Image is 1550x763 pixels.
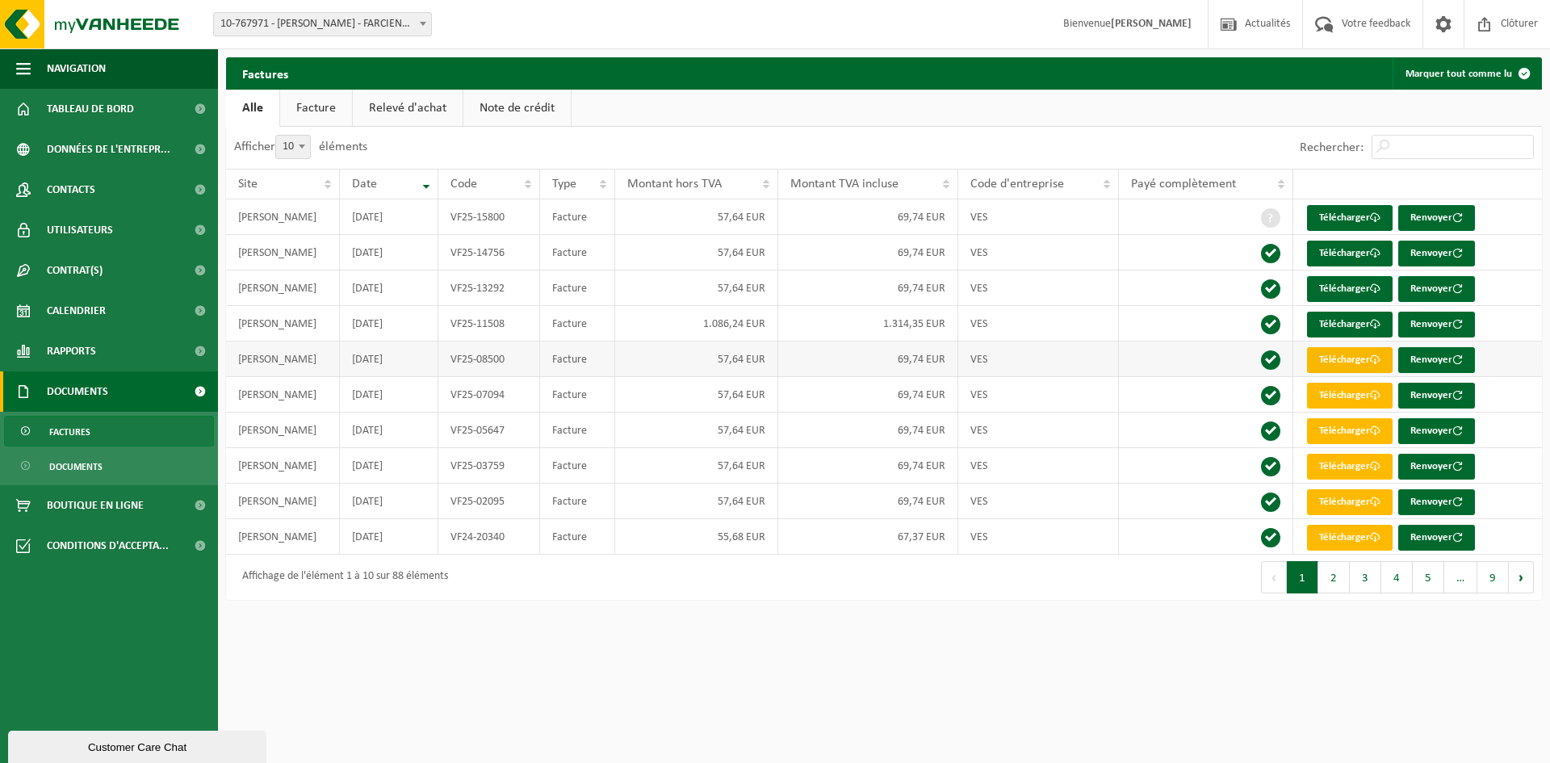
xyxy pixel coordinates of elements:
td: VES [958,448,1119,484]
a: Télécharger [1307,241,1393,266]
iframe: chat widget [8,727,270,763]
a: Note de crédit [463,90,571,127]
td: VF25-08500 [438,342,540,377]
td: 69,74 EUR [778,413,958,448]
span: 10-767971 - DESIMONE SA - FARCIENNES [214,13,431,36]
td: Facture [540,519,615,555]
span: Payé complètement [1131,178,1236,191]
td: 1.314,35 EUR [778,306,958,342]
h2: Factures [226,57,304,89]
a: Relevé d'achat [353,90,463,127]
td: [PERSON_NAME] [226,377,340,413]
td: VF25-02095 [438,484,540,519]
span: Utilisateurs [47,210,113,250]
a: Facture [280,90,352,127]
td: [DATE] [340,306,438,342]
td: Facture [540,484,615,519]
td: [DATE] [340,377,438,413]
a: Télécharger [1307,418,1393,444]
span: Site [238,178,258,191]
td: 69,74 EUR [778,448,958,484]
td: Facture [540,413,615,448]
a: Documents [4,451,214,481]
td: [PERSON_NAME] [226,235,340,270]
td: Facture [540,235,615,270]
td: VES [958,413,1119,448]
td: VES [958,270,1119,306]
td: 55,68 EUR [615,519,778,555]
a: Télécharger [1307,525,1393,551]
span: Code d'entreprise [970,178,1064,191]
td: 57,64 EUR [615,484,778,519]
label: Afficher éléments [234,140,367,153]
button: Renvoyer [1398,312,1475,337]
td: 69,74 EUR [778,235,958,270]
button: Previous [1261,561,1287,593]
a: Télécharger [1307,489,1393,515]
td: 69,74 EUR [778,377,958,413]
span: Documents [47,371,108,412]
td: [DATE] [340,199,438,235]
td: [DATE] [340,413,438,448]
button: Renvoyer [1398,454,1475,480]
span: 10 [275,135,311,159]
button: Marquer tout comme lu [1393,57,1540,90]
td: [DATE] [340,448,438,484]
td: VF25-05647 [438,413,540,448]
span: Conditions d'accepta... [47,526,169,566]
button: 5 [1413,561,1444,593]
td: VF25-11508 [438,306,540,342]
td: [PERSON_NAME] [226,413,340,448]
td: [DATE] [340,342,438,377]
td: [PERSON_NAME] [226,484,340,519]
button: Renvoyer [1398,276,1475,302]
td: VF25-07094 [438,377,540,413]
a: Télécharger [1307,347,1393,373]
span: Données de l'entrepr... [47,129,170,170]
span: Montant hors TVA [627,178,722,191]
button: Renvoyer [1398,489,1475,515]
span: Type [552,178,576,191]
td: [PERSON_NAME] [226,306,340,342]
td: 1.086,24 EUR [615,306,778,342]
button: 3 [1350,561,1381,593]
span: Contrat(s) [47,250,103,291]
span: Boutique en ligne [47,485,144,526]
button: Next [1509,561,1534,593]
span: Contacts [47,170,95,210]
span: Code [450,178,477,191]
button: Renvoyer [1398,418,1475,444]
span: Date [352,178,377,191]
span: Navigation [47,48,106,89]
label: Rechercher: [1300,141,1364,154]
a: Factures [4,416,214,446]
a: Télécharger [1307,312,1393,337]
td: 57,64 EUR [615,448,778,484]
td: [PERSON_NAME] [226,342,340,377]
td: 69,74 EUR [778,199,958,235]
span: Tableau de bord [47,89,134,129]
td: [DATE] [340,519,438,555]
button: 2 [1318,561,1350,593]
td: VES [958,306,1119,342]
td: VF25-14756 [438,235,540,270]
td: [DATE] [340,235,438,270]
td: VES [958,199,1119,235]
a: Télécharger [1307,454,1393,480]
td: VES [958,235,1119,270]
button: 4 [1381,561,1413,593]
button: 1 [1287,561,1318,593]
td: VES [958,484,1119,519]
div: Affichage de l'élément 1 à 10 sur 88 éléments [234,563,448,592]
td: VES [958,377,1119,413]
button: Renvoyer [1398,383,1475,409]
td: 57,64 EUR [615,342,778,377]
td: 57,64 EUR [615,377,778,413]
td: 69,74 EUR [778,342,958,377]
td: [PERSON_NAME] [226,199,340,235]
td: Facture [540,270,615,306]
td: VF25-15800 [438,199,540,235]
span: Montant TVA incluse [790,178,899,191]
button: 9 [1477,561,1509,593]
td: Facture [540,306,615,342]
